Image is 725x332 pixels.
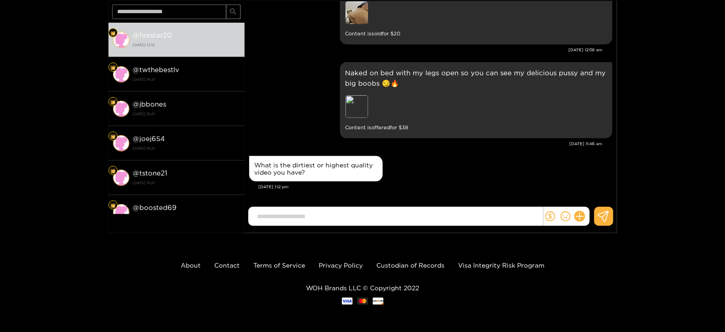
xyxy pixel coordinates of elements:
a: Custodian of Records [376,262,444,269]
a: Terms of Service [253,262,305,269]
img: Fan Level [110,99,116,105]
p: Naked on bed with my legs open so you can see my delicious pussy and my big boobs 😏🔥 [345,68,607,88]
img: preview [345,1,368,24]
a: Contact [214,262,240,269]
img: conversation [113,204,129,220]
strong: @ boosted69 [133,204,177,211]
div: Aug. 18, 11:46 am [340,62,612,138]
span: smile [561,211,571,221]
button: search [226,5,241,19]
strong: @ firestar20 [133,31,173,39]
img: conversation [113,101,129,117]
strong: [DATE] 18:21 [133,144,240,152]
small: Content is sold for $ 20 [345,29,607,39]
a: Visa Integrity Risk Program [458,262,544,269]
small: Content is offered for $ 38 [345,122,607,133]
img: Fan Level [110,65,116,70]
img: conversation [113,32,129,48]
div: [DATE] 11:46 am [249,141,603,147]
strong: @ twthebestlv [133,66,180,73]
strong: [DATE] 18:21 [133,179,240,187]
div: [DATE] 1:12 pm [259,184,612,190]
img: conversation [113,135,129,151]
img: Fan Level [110,203,116,208]
button: dollar [543,210,557,223]
strong: @ joej654 [133,135,165,142]
a: Privacy Policy [319,262,363,269]
strong: @ jbbones [133,100,167,108]
div: What is the dirtiest or highest quality video you have? [255,161,377,176]
strong: [DATE] 18:21 [133,213,240,221]
div: Aug. 18, 1:12 pm [249,156,383,181]
img: Fan Level [110,30,116,36]
span: dollar [545,211,555,221]
strong: [DATE] 13:12 [133,41,240,49]
img: conversation [113,170,129,186]
strong: [DATE] 18:21 [133,75,240,83]
img: Fan Level [110,134,116,139]
div: [DATE] 12:08 am [249,47,603,53]
a: About [181,262,201,269]
strong: @ tstone21 [133,169,168,177]
img: conversation [113,66,129,83]
img: Fan Level [110,168,116,174]
strong: [DATE] 18:21 [133,110,240,118]
span: search [230,8,237,16]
